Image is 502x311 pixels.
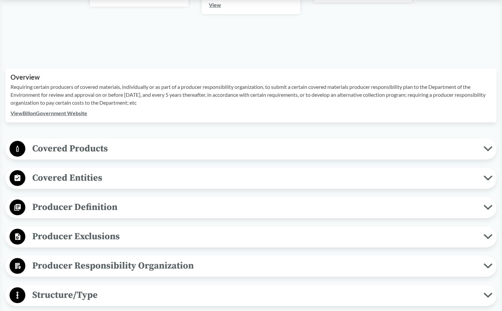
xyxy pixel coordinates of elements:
[8,141,494,157] button: Covered Products
[8,287,494,304] button: Structure/Type
[25,200,484,215] span: Producer Definition
[25,229,484,244] span: Producer Exclusions
[8,199,494,216] button: Producer Definition
[209,2,221,8] a: View
[25,258,484,273] span: Producer Responsibility Organization
[8,228,494,245] button: Producer Exclusions
[25,288,484,302] span: Structure/Type
[8,258,494,274] button: Producer Responsibility Organization
[8,170,494,187] button: Covered Entities
[11,110,87,116] a: ViewBillonGovernment Website
[25,141,484,156] span: Covered Products
[25,170,484,185] span: Covered Entities
[11,73,491,81] h2: Overview
[11,83,491,107] p: Requiring certain producers of covered materials, individually or as part of a producer responsib...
